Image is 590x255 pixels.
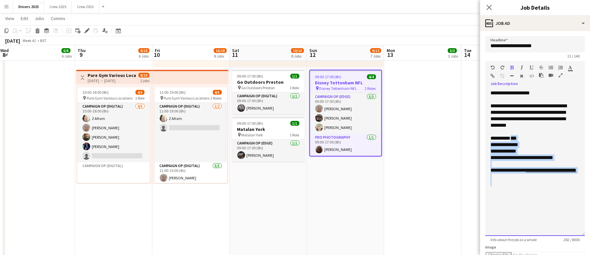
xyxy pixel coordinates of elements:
span: Wed [0,48,9,53]
span: 1 Role [290,85,299,90]
div: 6 Jobs [62,54,72,58]
app-job-card: 10:00-18:00 (8h)4/5 Pure Gym Various Locations1 RoleCampaign Op (Digital)4/510:00-18:00 (8h)Z Afr... [77,87,150,183]
span: 09:00-17:00 (8h) [237,121,263,126]
button: Paste as plain text [539,73,543,78]
span: 10 [154,51,160,58]
app-card-role-placeholder: Campaign Op (Digital) [77,162,150,203]
button: HTML Code [529,73,534,79]
span: 12 [308,51,317,58]
span: 9/10 [138,48,149,53]
div: 8 Jobs [214,54,226,58]
span: Comms [51,16,65,21]
span: Pure Gym Various Locations [87,96,133,101]
button: Italic [520,65,524,70]
span: Week 41 [21,38,38,43]
h3: Matalan York [232,126,305,132]
span: 1/1 [290,121,299,126]
div: 7 Jobs [370,54,381,58]
app-card-role: Campaign Op (Digital)4/510:00-18:00 (8h)Z Afram[PERSON_NAME][PERSON_NAME][PERSON_NAME] [77,103,150,162]
span: 4/4 [367,74,376,79]
span: Info about the job as a whole [485,237,542,242]
app-card-role: Campaign Op (Digital)1/211:00-19:00 (8h)Z Afram [155,103,227,162]
span: Jobs [35,16,44,21]
span: 2 Roles [365,86,376,91]
a: Edit [18,14,31,23]
app-card-role: Campaign Op (Digital)3/311:00-15:00 (4h)[PERSON_NAME] [155,162,227,203]
span: 1 Role [290,133,299,137]
button: Insert video [549,73,553,78]
span: 8/10 [138,73,149,78]
button: Text Color [568,65,573,70]
h3: Go Outdoors Preston [232,79,305,85]
span: Sun [309,48,317,53]
button: Unordered List [549,65,553,70]
button: Clear Formatting [520,73,524,79]
a: Jobs [32,14,47,23]
button: Ordered List [558,65,563,70]
h3: Pure Gym Various Locations [88,72,136,78]
button: Undo [490,65,495,70]
div: [DATE] → [DATE] [88,78,136,83]
span: 3/3 [448,48,457,53]
button: Drivers 2025 [13,0,44,13]
button: Crew 2025 [44,0,72,13]
span: 09:00-17:00 (8h) [237,74,263,79]
button: Insert Link [490,73,495,79]
div: 6 Jobs [139,54,149,58]
span: 09:00-17:00 (8h) [315,74,341,79]
h3: Job Details [480,3,590,12]
button: Fullscreen [558,73,563,78]
app-job-card: 09:00-17:00 (8h)4/4Disney Tottenham NFL Disney Tottenham NFL2 RolesCampaign Op (Edge)3/309:00-17:... [309,70,382,156]
span: 16/18 [214,48,227,53]
span: Pure Gym Various Locations [164,96,210,101]
div: [DATE] [5,37,20,44]
span: Tue [464,48,471,53]
span: Matalan York [241,133,263,137]
span: 9/12 [370,48,381,53]
span: Fri [155,48,160,53]
span: 21 / 140 [562,54,585,58]
app-card-role: Pro Photography1/109:00-17:00 (8h)[PERSON_NAME] [310,134,381,156]
app-job-card: 09:00-17:00 (8h)1/1Matalan York Matalan York1 RoleCampaign Op (Edge)1/109:00-17:00 (8h)[PERSON_NAME] [232,117,305,162]
app-job-card: 11:00-19:00 (8h)4/5 Pure Gym Various Locations2 RolesCampaign Op (Digital)1/211:00-19:00 (8h)Z Af... [155,87,227,183]
span: 6/6 [61,48,70,53]
app-card-role: Campaign Op (Edge)3/309:00-17:00 (8h)[PERSON_NAME][PERSON_NAME][PERSON_NAME] [310,93,381,134]
a: Comms [48,14,68,23]
span: 4/5 [135,90,145,95]
span: Sat [232,48,239,53]
button: Horizontal Line [510,73,514,79]
span: 11:00-19:00 (8h) [160,90,186,95]
span: 2 Roles [211,96,222,101]
span: Go Outdoors Preston [241,85,275,90]
span: Mon [387,48,395,53]
div: BST [40,38,47,43]
app-card-role: Campaign Op (Edge)1/109:00-17:00 (8h)[PERSON_NAME] [232,140,305,162]
span: Disney Tottenham NFL [319,86,357,91]
span: 9 [77,51,86,58]
span: 282 / 8000 [558,237,585,242]
a: View [3,14,17,23]
div: 3 Jobs [448,54,458,58]
span: 1/1 [290,74,299,79]
span: 11 [231,51,239,58]
h3: Disney Tottenham NFL [310,80,381,86]
button: Crew 2023 [72,0,99,13]
span: View [5,16,14,21]
div: 2 jobs [140,78,149,83]
span: 10:00-18:00 (8h) [82,90,109,95]
button: Underline [529,65,534,70]
span: 13 [386,51,395,58]
button: Bold [510,65,514,70]
span: Thu [78,48,86,53]
app-job-card: 09:00-17:00 (8h)1/1Go Outdoors Preston Go Outdoors Preston1 RoleCampaign Op (Digital)1/109:00-17:... [232,70,305,114]
div: 8 Jobs [291,54,304,58]
span: Edit [21,16,28,21]
app-card-role: Campaign Op (Digital)1/109:00-17:00 (8h)[PERSON_NAME] [232,92,305,114]
span: 1 Role [135,96,145,101]
button: Redo [500,65,505,70]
